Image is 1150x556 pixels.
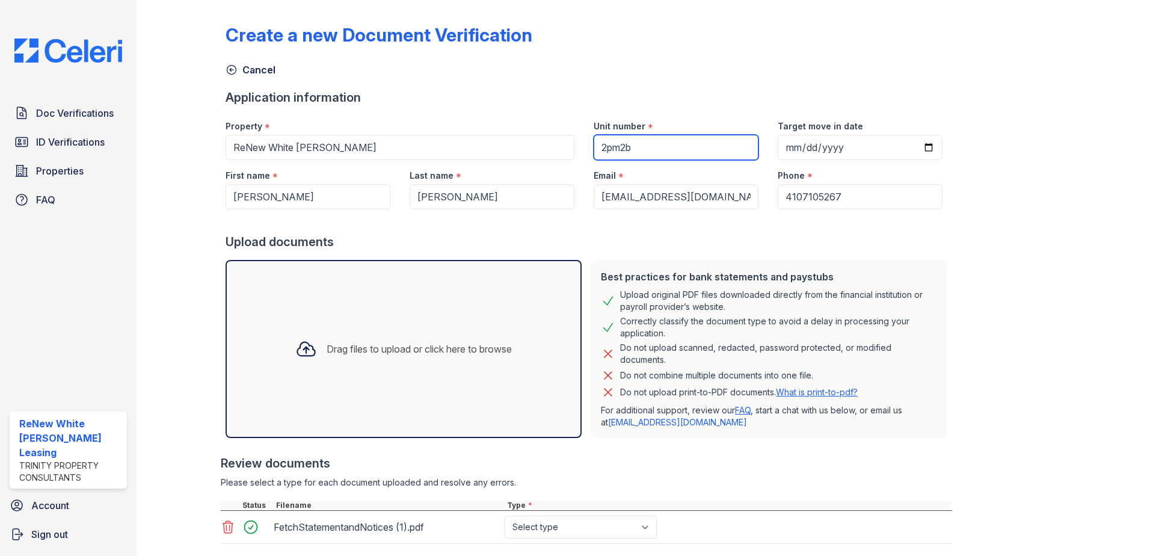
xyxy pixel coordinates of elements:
[226,89,952,106] div: Application information
[410,170,454,182] label: Last name
[601,270,938,284] div: Best practices for bank statements and paystubs
[226,170,270,182] label: First name
[505,501,952,510] div: Type
[5,39,132,63] img: CE_Logo_Blue-a8612792a0a2168367f1c8372b55b34899dd931a85d93a1a3d3e32e68fde9ad4.png
[778,170,805,182] label: Phone
[31,498,69,513] span: Account
[221,455,952,472] div: Review documents
[19,460,122,484] div: Trinity Property Consultants
[274,517,500,537] div: FetchStatementandNotices (1).pdf
[19,416,122,460] div: ReNew White [PERSON_NAME] Leasing
[5,493,132,517] a: Account
[620,342,938,366] div: Do not upload scanned, redacted, password protected, or modified documents.
[10,101,127,125] a: Doc Verifications
[594,170,616,182] label: Email
[10,188,127,212] a: FAQ
[594,120,645,132] label: Unit number
[608,417,747,427] a: [EMAIL_ADDRESS][DOMAIN_NAME]
[778,120,863,132] label: Target move in date
[36,106,114,120] span: Doc Verifications
[226,63,275,77] a: Cancel
[226,120,262,132] label: Property
[620,289,938,313] div: Upload original PDF files downloaded directly from the financial institution or payroll provider’...
[620,368,813,383] div: Do not combine multiple documents into one file.
[31,527,68,542] span: Sign out
[274,501,505,510] div: Filename
[221,477,952,489] div: Please select a type for each document uploaded and resolve any errors.
[601,404,938,428] p: For additional support, review our , start a chat with us below, or email us at
[620,386,858,398] p: Do not upload print-to-PDF documents.
[36,193,55,207] span: FAQ
[776,387,858,397] a: What is print-to-pdf?
[620,315,938,339] div: Correctly classify the document type to avoid a delay in processing your application.
[10,130,127,154] a: ID Verifications
[36,164,84,178] span: Properties
[5,522,132,546] a: Sign out
[327,342,512,356] div: Drag files to upload or click here to browse
[226,233,952,250] div: Upload documents
[36,135,105,149] span: ID Verifications
[240,501,274,510] div: Status
[735,405,751,415] a: FAQ
[226,24,532,46] div: Create a new Document Verification
[10,159,127,183] a: Properties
